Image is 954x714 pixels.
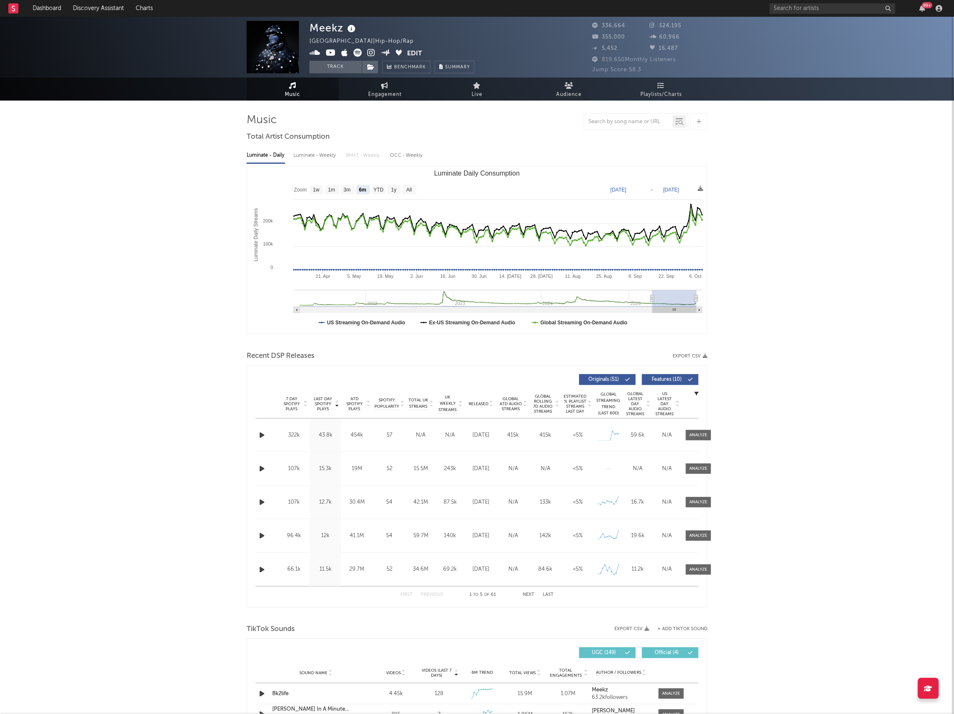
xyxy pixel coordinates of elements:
button: Previous [421,592,443,597]
div: 42.1M [408,498,433,507]
a: Engagement [339,78,431,101]
div: [DATE] [467,431,495,440]
div: 16.7k [625,498,650,507]
text: 5. May [347,274,361,279]
div: N/A [499,565,527,574]
div: 107k [281,498,308,507]
div: 52 [375,565,404,574]
span: 7 Day Spotify Plays [281,396,303,411]
span: UK Weekly Streams [438,394,458,413]
a: Music [247,78,339,101]
a: Live [431,78,523,101]
div: N/A [408,431,433,440]
button: Originals(51) [579,374,636,385]
text: 19. May [377,274,394,279]
div: 54 [375,498,404,507]
span: Engagement [368,90,402,100]
span: Videos [386,670,401,675]
div: N/A [625,465,650,473]
text: Ex-US Streaming On-Demand Audio [429,320,516,326]
span: Spotify Popularity [375,397,400,410]
input: Search for artists [770,3,895,14]
span: Total Engagements [549,668,583,678]
div: <5% [564,498,592,507]
strong: Meekz [592,687,608,693]
text: Global Streaming On-Demand Audio [541,320,628,326]
span: Benchmark [394,62,426,72]
div: N/A [499,532,527,540]
div: 52 [375,465,404,473]
div: 87.5k [438,498,463,507]
button: Edit [407,49,423,59]
div: 34.6M [408,565,433,574]
a: Playlists/Charts [615,78,707,101]
text: → [649,187,654,193]
span: 5,452 [592,46,617,51]
text: US Streaming On-Demand Audio [327,320,405,326]
text: 8. Sep [629,274,642,279]
span: ATD Spotify Plays [343,396,366,411]
strong: [PERSON_NAME] [592,708,635,714]
div: 6M Trend [463,670,502,676]
div: 243k [438,465,463,473]
div: 133k [531,498,560,507]
div: 96.4k [281,532,308,540]
text: Luminate Daily Streams [253,208,259,261]
span: Jump Score: 58.3 [592,67,641,72]
span: Recent DSP Releases [247,351,315,361]
span: to [474,593,479,597]
div: [DATE] [467,465,495,473]
div: 59.6k [625,431,650,440]
div: 454k [343,431,371,440]
div: 43.8k [312,431,339,440]
span: Global ATD Audio Streams [499,396,522,411]
div: 57 [375,431,404,440]
span: 524,195 [650,23,682,28]
div: 140k [438,532,463,540]
div: Luminate - Weekly [294,148,338,163]
div: 15.9M [506,690,545,698]
div: 11.5k [312,565,339,574]
div: 322k [281,431,308,440]
text: All [406,187,412,193]
div: <5% [564,532,592,540]
div: 1 5 61 [460,590,506,600]
text: Luminate Daily Consumption [434,170,520,177]
div: [GEOGRAPHIC_DATA] | Hip-Hop/Rap [309,36,423,47]
a: Meekz [592,687,650,693]
button: Last [543,592,554,597]
text: 6m [359,187,366,193]
span: 336,664 [592,23,625,28]
button: + Add TikTok Sound [649,627,707,631]
span: Playlists/Charts [641,90,682,100]
div: 12.7k [312,498,339,507]
div: <5% [564,431,592,440]
a: Benchmark [382,61,431,73]
div: 29.7M [343,565,371,574]
text: 100k [263,241,273,246]
text: 21. Apr [316,274,330,279]
span: Released [469,401,488,406]
div: 128 [435,690,443,698]
text: YTD [374,187,384,193]
div: 4.45k [376,690,415,698]
span: Global Latest Day Audio Streams [625,391,645,416]
div: 54 [375,532,404,540]
div: 41.1M [343,532,371,540]
span: Total UK Streams [408,397,428,410]
div: Global Streaming Trend (Last 60D) [596,391,621,416]
text: 14. [DATE] [499,274,521,279]
text: 1w [313,187,320,193]
div: 415k [531,431,560,440]
span: Author / Followers [596,670,641,675]
div: 12k [312,532,339,540]
div: 15.5M [408,465,433,473]
text: 22. Sep [659,274,675,279]
span: 60,966 [650,34,680,40]
button: Track [309,61,362,73]
span: Total Artist Consumption [247,132,330,142]
div: [DATE] [467,532,495,540]
div: N/A [655,431,680,440]
div: Meekz [309,21,358,35]
text: 0 [271,265,273,270]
